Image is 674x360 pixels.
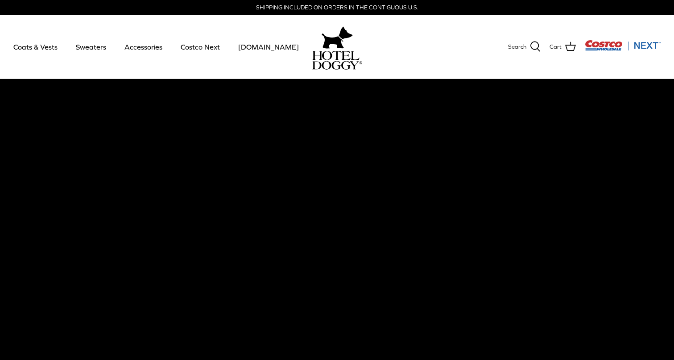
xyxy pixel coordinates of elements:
[508,41,541,53] a: Search
[585,40,661,51] img: Costco Next
[312,51,362,70] img: hoteldoggycom
[508,42,526,52] span: Search
[173,32,228,62] a: Costco Next
[312,24,362,70] a: hoteldoggy.com hoteldoggycom
[68,32,114,62] a: Sweaters
[550,42,562,52] span: Cart
[550,41,576,53] a: Cart
[230,32,307,62] a: [DOMAIN_NAME]
[116,32,170,62] a: Accessories
[585,46,661,52] a: Visit Costco Next
[5,32,66,62] a: Coats & Vests
[322,24,353,51] img: hoteldoggy.com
